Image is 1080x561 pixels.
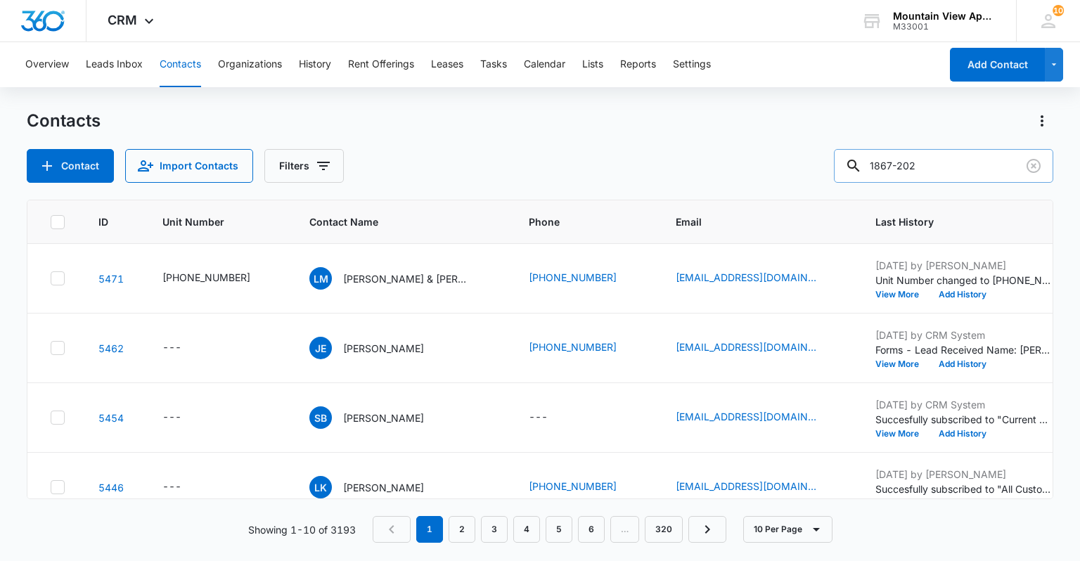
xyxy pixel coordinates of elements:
span: Email [676,214,821,229]
button: Clear [1022,155,1045,177]
a: Navigate to contact details page for Larry Killebrew [98,482,124,494]
button: View More [875,360,929,368]
p: Succesfully subscribed to "Current Residents ". [875,412,1051,427]
span: SB [309,406,332,429]
button: History [299,42,331,87]
button: Lists [582,42,603,87]
button: Leases [431,42,463,87]
div: Contact Name - Larry Killebrew - Select to Edit Field [309,476,449,498]
button: Contacts [160,42,201,87]
button: Filters [264,149,344,183]
a: Navigate to contact details page for Samantha Bass [98,412,124,424]
div: Email - larrykillbrew8@gmail.com - Select to Edit Field [676,479,842,496]
a: [EMAIL_ADDRESS][DOMAIN_NAME] [676,340,816,354]
div: --- [529,409,548,426]
span: Last History [875,214,1031,229]
p: [PERSON_NAME] [343,341,424,356]
a: [PHONE_NUMBER] [529,340,617,354]
div: Contact Name - Lindsay Morgan Peroutka & Nathan Peroutka- Bigus - Select to Edit Field [309,267,495,290]
div: Email - SjBass202@gmail.com - Select to Edit Field [676,409,842,426]
div: Phone - (719) 568-5757 - Select to Edit Field [529,479,642,496]
button: Reports [620,42,656,87]
a: Page 4 [513,516,540,543]
p: Succesfully subscribed to "All Customers". [875,482,1051,496]
p: [DATE] by [PERSON_NAME] [875,467,1051,482]
p: Showing 1-10 of 3193 [248,522,356,537]
input: Search Contacts [834,149,1053,183]
a: Navigate to contact details page for Jessica Evig [98,342,124,354]
div: Email - jessylovesjourney@gmail.com - Select to Edit Field [676,340,842,356]
div: --- [162,340,181,356]
a: Page 3 [481,516,508,543]
div: Email - tsavom13@gmail.com - Select to Edit Field [676,270,842,287]
p: [PERSON_NAME] [343,411,424,425]
a: Next Page [688,516,726,543]
button: Add History [929,430,996,438]
div: Unit Number - - Select to Edit Field [162,340,207,356]
div: Unit Number - - Select to Edit Field [162,409,207,426]
div: account name [893,11,996,22]
button: Actions [1031,110,1053,132]
div: Unit Number - 545-1859-302 - Select to Edit Field [162,270,276,287]
button: Add Contact [950,48,1045,82]
a: [PHONE_NUMBER] [529,479,617,494]
a: [EMAIL_ADDRESS][DOMAIN_NAME] [676,409,816,424]
p: [PERSON_NAME] [343,480,424,495]
p: [DATE] by [PERSON_NAME] [875,258,1051,273]
a: Page 2 [449,516,475,543]
div: account id [893,22,996,32]
a: Page 320 [645,516,683,543]
div: Unit Number - - Select to Edit Field [162,479,207,496]
div: Phone - - Select to Edit Field [529,409,573,426]
p: [DATE] by CRM System [875,328,1051,342]
button: Add History [929,360,996,368]
button: Calendar [524,42,565,87]
a: [EMAIL_ADDRESS][DOMAIN_NAME] [676,479,816,494]
div: Phone - (720) 318-9124 - Select to Edit Field [529,340,642,356]
div: Phone - (515) 686-1611 - Select to Edit Field [529,270,642,287]
h1: Contacts [27,110,101,131]
button: Overview [25,42,69,87]
em: 1 [416,516,443,543]
div: --- [162,409,181,426]
a: Page 6 [578,516,605,543]
div: Contact Name - Samantha Bass - Select to Edit Field [309,406,449,429]
span: ID [98,214,108,229]
span: Unit Number [162,214,276,229]
span: CRM [108,13,137,27]
span: Phone [529,214,622,229]
button: Organizations [218,42,282,87]
button: Rent Offerings [348,42,414,87]
span: 10 [1053,5,1064,16]
div: Contact Name - Jessica Evig - Select to Edit Field [309,337,449,359]
button: View More [875,290,929,299]
a: Page 5 [546,516,572,543]
button: Add History [929,290,996,299]
a: [PHONE_NUMBER] [529,270,617,285]
p: Forms - Lead Received Name: [PERSON_NAME] Email: [PERSON_NAME][EMAIL_ADDRESS][DOMAIN_NAME] Phone:... [875,342,1051,357]
button: View More [875,430,929,438]
p: Unit Number changed to [PHONE_NUMBER]. [875,273,1051,288]
button: Add Contact [27,149,114,183]
button: Tasks [480,42,507,87]
span: Contact Name [309,214,475,229]
span: LM [309,267,332,290]
nav: Pagination [373,516,726,543]
button: Leads Inbox [86,42,143,87]
div: [PHONE_NUMBER] [162,270,250,285]
button: Import Contacts [125,149,253,183]
button: Settings [673,42,711,87]
div: --- [162,479,181,496]
p: [PERSON_NAME] & [PERSON_NAME] [343,271,470,286]
div: notifications count [1053,5,1064,16]
button: 10 Per Page [743,516,832,543]
span: LK [309,476,332,498]
span: JE [309,337,332,359]
p: [DATE] by CRM System [875,397,1051,412]
a: [EMAIL_ADDRESS][DOMAIN_NAME] [676,270,816,285]
a: Navigate to contact details page for Lindsay Morgan Peroutka & Nathan Peroutka- Bigus [98,273,124,285]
